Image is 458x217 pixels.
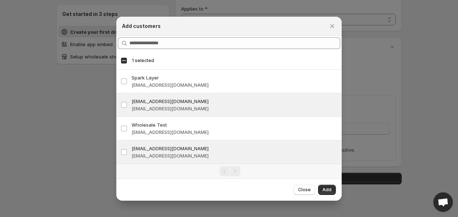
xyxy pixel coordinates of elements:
h3: [EMAIL_ADDRESS][DOMAIN_NAME] [132,81,337,89]
h3: Wholesale Test [132,121,337,128]
h3: [EMAIL_ADDRESS][DOMAIN_NAME] [132,105,337,112]
button: Close [294,185,315,195]
h3: [EMAIL_ADDRESS][DOMAIN_NAME] [132,145,337,152]
h3: [EMAIL_ADDRESS][DOMAIN_NAME] [132,128,337,136]
span: 1 selected [132,58,154,64]
nav: Pagination [116,164,342,179]
h2: Add customers [122,22,161,30]
div: Open chat [433,192,453,212]
h3: [EMAIL_ADDRESS][DOMAIN_NAME] [132,98,337,105]
span: Add [322,187,332,193]
button: Close [327,21,337,31]
span: Close [298,187,311,193]
h3: Spark Layer [132,74,337,81]
h3: [EMAIL_ADDRESS][DOMAIN_NAME] [132,152,337,159]
button: Add [318,185,336,195]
